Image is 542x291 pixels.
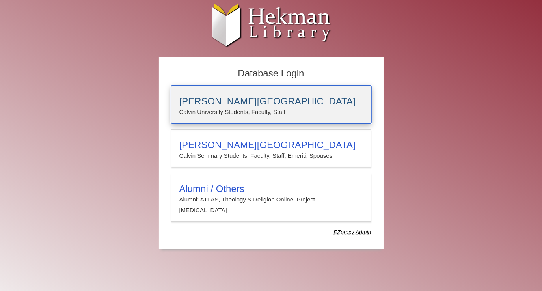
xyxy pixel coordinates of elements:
[179,183,363,215] summary: Alumni / OthersAlumni: ATLAS, Theology & Religion Online, Project [MEDICAL_DATA]
[179,140,363,151] h3: [PERSON_NAME][GEOGRAPHIC_DATA]
[333,229,371,235] dfn: Use Alumni login
[179,151,363,161] p: Calvin Seminary Students, Faculty, Staff, Emeriti, Spouses
[179,183,363,194] h3: Alumni / Others
[179,194,363,215] p: Alumni: ATLAS, Theology & Religion Online, Project [MEDICAL_DATA]
[171,129,371,167] a: [PERSON_NAME][GEOGRAPHIC_DATA]Calvin Seminary Students, Faculty, Staff, Emeriti, Spouses
[179,107,363,117] p: Calvin University Students, Faculty, Staff
[179,96,363,107] h3: [PERSON_NAME][GEOGRAPHIC_DATA]
[167,65,375,82] h2: Database Login
[171,86,371,123] a: [PERSON_NAME][GEOGRAPHIC_DATA]Calvin University Students, Faculty, Staff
